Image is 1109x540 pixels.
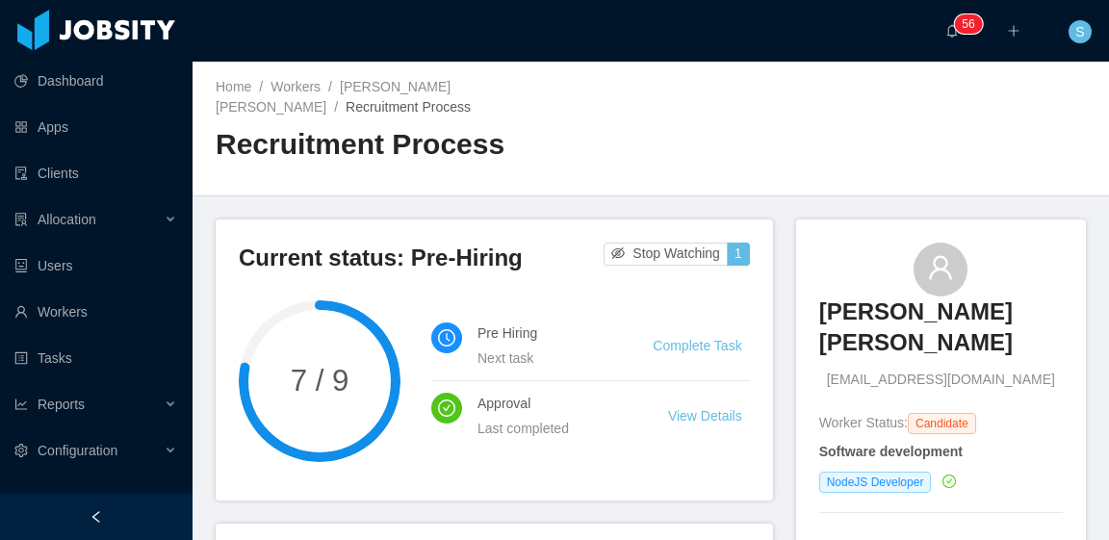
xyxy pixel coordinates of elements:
[954,14,982,34] sup: 56
[477,322,606,344] h4: Pre Hiring
[1007,24,1020,38] i: icon: plus
[477,418,622,439] div: Last completed
[604,243,728,266] button: icon: eye-invisibleStop Watching
[819,444,963,459] strong: Software development
[819,415,908,430] span: Worker Status:
[14,108,177,146] a: icon: appstoreApps
[942,475,956,488] i: icon: check-circle
[477,347,606,369] div: Next task
[14,293,177,331] a: icon: userWorkers
[328,79,332,94] span: /
[819,296,1063,359] h3: [PERSON_NAME] [PERSON_NAME]
[14,62,177,100] a: icon: pie-chartDashboard
[216,125,651,165] h2: Recruitment Process
[239,366,400,396] span: 7 / 9
[271,79,321,94] a: Workers
[14,398,28,411] i: icon: line-chart
[968,14,975,34] p: 6
[908,413,976,434] span: Candidate
[216,79,251,94] a: Home
[14,444,28,457] i: icon: setting
[1075,20,1084,43] span: S
[827,370,1055,390] span: [EMAIL_ADDRESS][DOMAIN_NAME]
[939,474,956,489] a: icon: check-circle
[38,443,117,458] span: Configuration
[438,329,455,347] i: icon: clock-circle
[259,79,263,94] span: /
[653,338,741,353] a: Complete Task
[438,399,455,417] i: icon: check-circle
[14,154,177,193] a: icon: auditClients
[239,243,604,273] h3: Current status: Pre-Hiring
[819,472,932,493] span: NodeJS Developer
[334,99,338,115] span: /
[477,393,622,414] h4: Approval
[38,212,96,227] span: Allocation
[14,246,177,285] a: icon: robotUsers
[38,397,85,412] span: Reports
[14,339,177,377] a: icon: profileTasks
[962,14,968,34] p: 5
[346,99,471,115] span: Recruitment Process
[668,408,742,424] a: View Details
[945,24,959,38] i: icon: bell
[14,213,28,226] i: icon: solution
[927,254,954,281] i: icon: user
[819,296,1063,371] a: [PERSON_NAME] [PERSON_NAME]
[727,243,750,266] button: 1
